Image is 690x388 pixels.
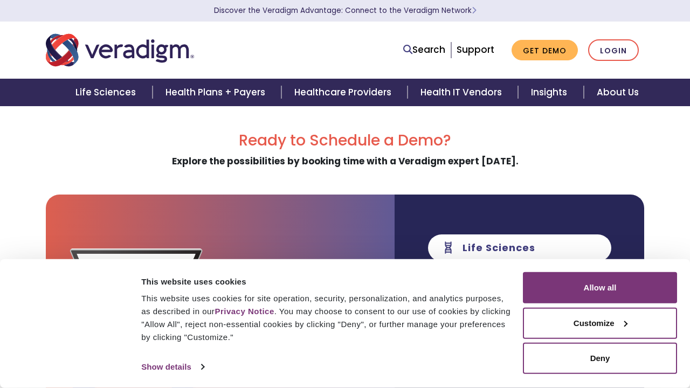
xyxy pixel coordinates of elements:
[457,43,494,56] a: Support
[584,79,652,106] a: About Us
[523,272,677,303] button: Allow all
[141,275,510,288] div: This website uses cookies
[141,359,204,375] a: Show details
[512,40,578,61] a: Get Demo
[472,5,477,16] span: Learn More
[523,307,677,338] button: Customize
[153,79,281,106] a: Health Plans + Payers
[46,131,644,150] h2: Ready to Schedule a Demo?
[588,39,639,61] a: Login
[518,79,583,106] a: Insights
[403,43,445,57] a: Search
[63,79,152,106] a: Life Sciences
[141,292,510,344] div: This website uses cookies for site operation, security, personalization, and analytics purposes, ...
[408,79,518,106] a: Health IT Vendors
[214,5,477,16] a: Discover the Veradigm Advantage: Connect to the Veradigm NetworkLearn More
[281,79,408,106] a: Healthcare Providers
[172,155,519,168] strong: Explore the possibilities by booking time with a Veradigm expert [DATE].
[215,307,274,316] a: Privacy Notice
[523,343,677,374] button: Deny
[46,32,194,68] img: Veradigm logo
